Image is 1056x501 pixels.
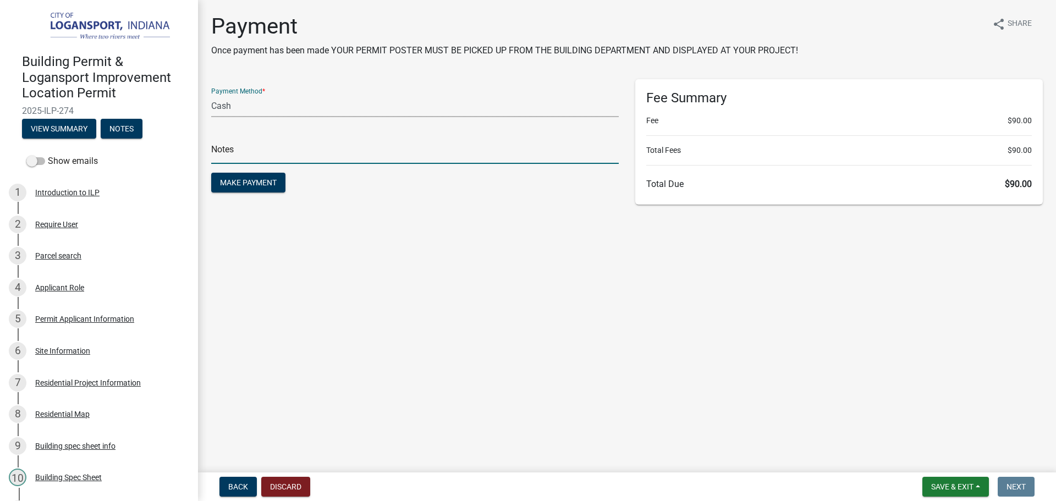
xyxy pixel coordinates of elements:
[9,216,26,233] div: 2
[1007,482,1026,491] span: Next
[101,125,142,134] wm-modal-confirm: Notes
[35,221,78,228] div: Require User
[22,125,96,134] wm-modal-confirm: Summary
[211,173,285,192] button: Make Payment
[220,178,277,187] span: Make Payment
[1008,115,1032,126] span: $90.00
[22,12,180,42] img: City of Logansport, Indiana
[931,482,974,491] span: Save & Exit
[9,247,26,265] div: 3
[9,437,26,455] div: 9
[9,279,26,296] div: 4
[35,347,90,355] div: Site Information
[219,477,257,497] button: Back
[261,477,310,497] button: Discard
[9,310,26,328] div: 5
[35,442,116,450] div: Building spec sheet info
[35,284,84,291] div: Applicant Role
[9,469,26,486] div: 10
[922,477,989,497] button: Save & Exit
[35,379,141,387] div: Residential Project Information
[101,119,142,139] button: Notes
[1008,145,1032,156] span: $90.00
[35,252,81,260] div: Parcel search
[22,106,176,116] span: 2025-ILP-274
[646,145,1032,156] li: Total Fees
[211,13,798,40] h1: Payment
[22,54,189,101] h4: Building Permit & Logansport Improvement Location Permit
[211,44,798,57] p: Once payment has been made YOUR PERMIT POSTER MUST BE PICKED UP FROM THE BUILDING DEPARTMENT AND ...
[998,477,1035,497] button: Next
[9,342,26,360] div: 6
[35,474,102,481] div: Building Spec Sheet
[35,315,134,323] div: Permit Applicant Information
[1008,18,1032,31] span: Share
[228,482,248,491] span: Back
[22,119,96,139] button: View Summary
[646,115,1032,126] li: Fee
[26,155,98,168] label: Show emails
[35,189,100,196] div: Introduction to ILP
[9,184,26,201] div: 1
[1005,179,1032,189] span: $90.00
[983,13,1041,35] button: shareShare
[9,405,26,423] div: 8
[646,179,1032,189] h6: Total Due
[35,410,90,418] div: Residential Map
[646,90,1032,106] h6: Fee Summary
[992,18,1005,31] i: share
[9,374,26,392] div: 7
